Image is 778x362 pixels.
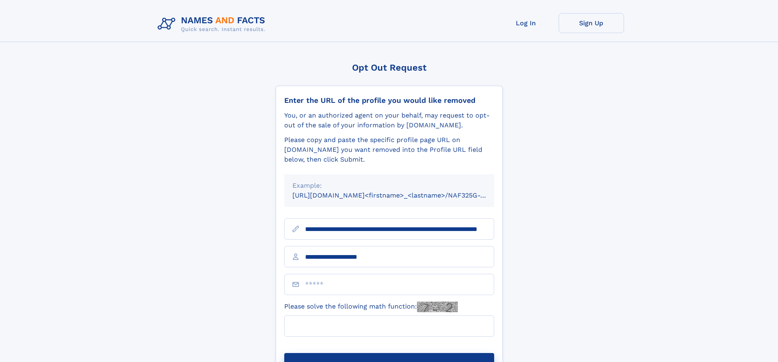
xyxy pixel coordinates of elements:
[284,111,494,130] div: You, or an authorized agent on your behalf, may request to opt-out of the sale of your informatio...
[284,135,494,164] div: Please copy and paste the specific profile page URL on [DOMAIN_NAME] you want removed into the Pr...
[284,96,494,105] div: Enter the URL of the profile you would like removed
[559,13,624,33] a: Sign Up
[292,191,510,199] small: [URL][DOMAIN_NAME]<firstname>_<lastname>/NAF325G-xxxxxxxx
[154,13,272,35] img: Logo Names and Facts
[276,62,503,73] div: Opt Out Request
[284,302,458,312] label: Please solve the following math function:
[493,13,559,33] a: Log In
[292,181,486,191] div: Example:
